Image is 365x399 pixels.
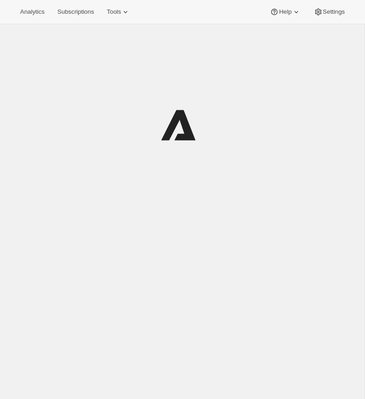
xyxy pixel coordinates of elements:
[264,5,306,18] button: Help
[279,8,291,16] span: Help
[308,5,350,18] button: Settings
[20,8,44,16] span: Analytics
[323,8,345,16] span: Settings
[57,8,94,16] span: Subscriptions
[101,5,136,18] button: Tools
[107,8,121,16] span: Tools
[52,5,99,18] button: Subscriptions
[15,5,50,18] button: Analytics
